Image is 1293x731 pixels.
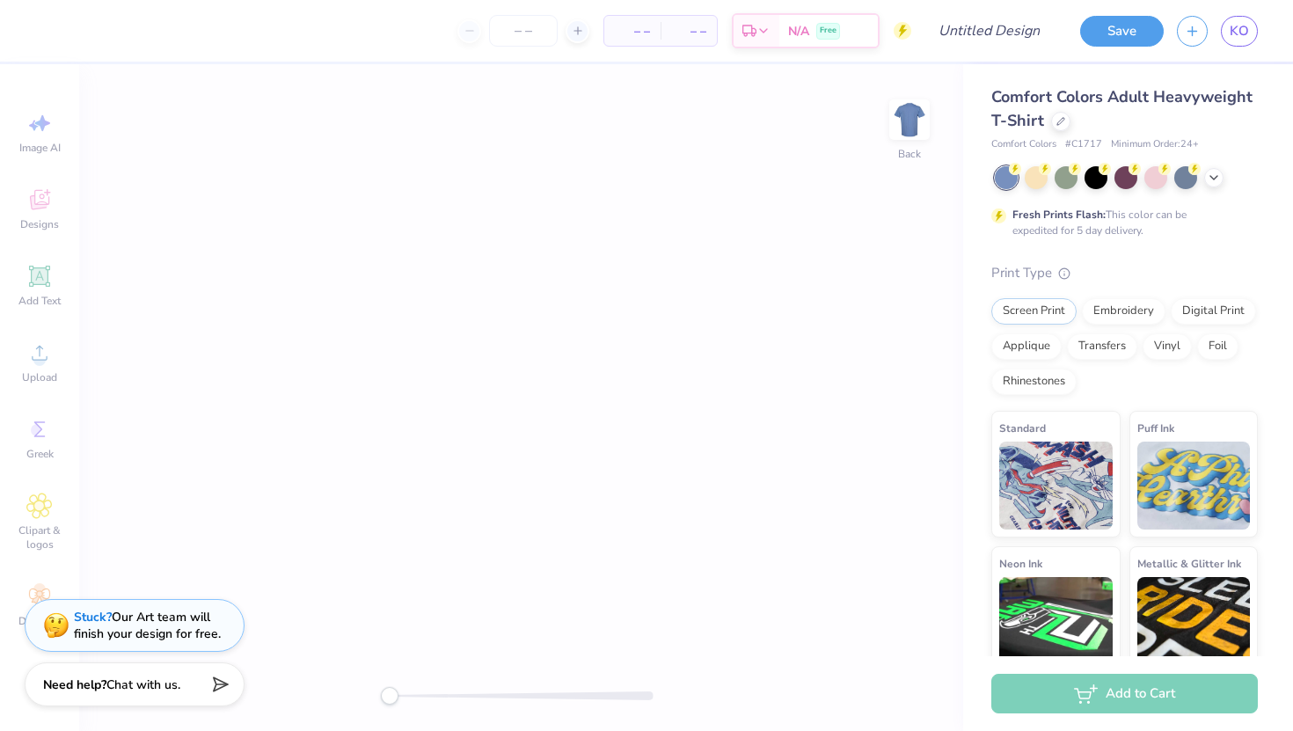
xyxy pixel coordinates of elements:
strong: Stuck? [74,609,112,625]
img: Back [892,102,927,137]
strong: Fresh Prints Flash: [1012,208,1106,222]
div: Foil [1197,333,1238,360]
img: Puff Ink [1137,442,1251,530]
div: Vinyl [1143,333,1192,360]
a: KO [1221,16,1258,47]
div: Our Art team will finish your design for free. [74,609,221,642]
span: – – [615,22,650,40]
div: This color can be expedited for 5 day delivery. [1012,207,1229,238]
input: – – [489,15,558,47]
div: Digital Print [1171,298,1256,325]
span: KO [1230,21,1249,41]
span: Comfort Colors [991,137,1056,152]
img: Metallic & Glitter Ink [1137,577,1251,665]
strong: Need help? [43,676,106,693]
input: Untitled Design [924,13,1054,48]
span: Comfort Colors Adult Heavyweight T-Shirt [991,86,1253,131]
span: Free [820,25,836,37]
img: Neon Ink [999,577,1113,665]
div: Screen Print [991,298,1077,325]
div: Back [898,146,921,162]
div: Rhinestones [991,369,1077,395]
span: Metallic & Glitter Ink [1137,554,1241,573]
span: # C1717 [1065,137,1102,152]
span: Standard [999,419,1046,437]
div: Embroidery [1082,298,1165,325]
span: N/A [788,22,809,40]
div: Applique [991,333,1062,360]
div: Accessibility label [381,687,398,705]
span: Minimum Order: 24 + [1111,137,1199,152]
span: Puff Ink [1137,419,1174,437]
span: Neon Ink [999,554,1042,573]
button: Save [1080,16,1164,47]
div: Print Type [991,263,1258,283]
span: Chat with us. [106,676,180,693]
img: Standard [999,442,1113,530]
div: Transfers [1067,333,1137,360]
span: – – [671,22,706,40]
